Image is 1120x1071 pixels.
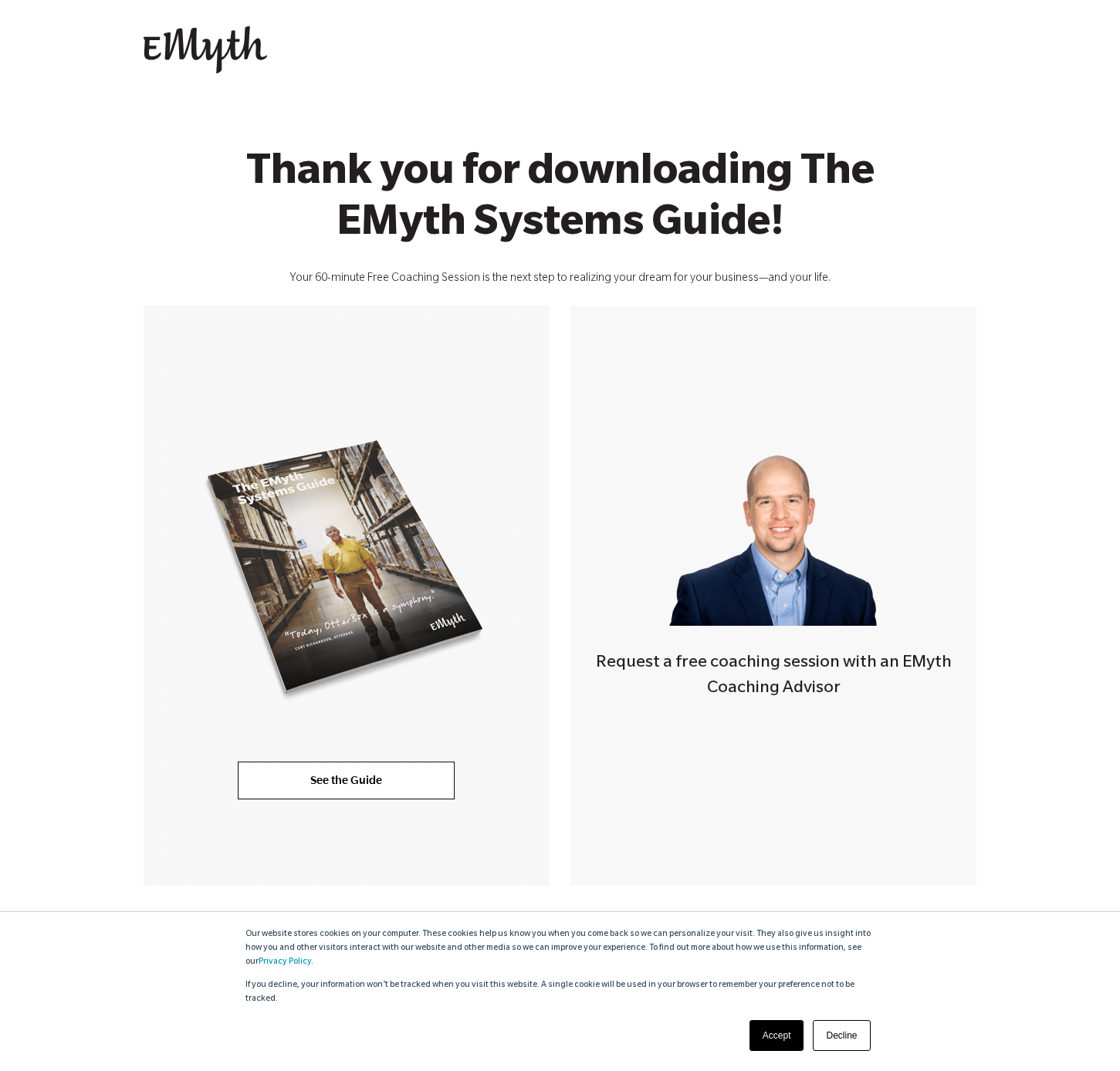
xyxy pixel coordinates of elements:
h4: Request a free coaching session with an EMyth Coaching Advisor [570,651,976,703]
p: If you decline, your information won’t be tracked when you visit this website. A single cookie wi... [245,978,875,1006]
a: Decline [813,1020,870,1051]
a: Accept [749,1020,804,1051]
img: Smart-business-coach.png [662,426,885,626]
img: EMyth [144,26,267,74]
a: See the Guide [238,762,455,799]
span: Your 60-minute Free Coaching Session is the next step to realizing your dream for your business—a... [289,273,831,285]
p: Our website stores cookies on your computer. These cookies help us know you when you come back so... [245,927,875,969]
img: systems-mockup-transp [197,431,496,708]
h1: Thank you for downloading The EMyth Systems Guide! [190,150,931,252]
a: Privacy Policy [259,958,311,967]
